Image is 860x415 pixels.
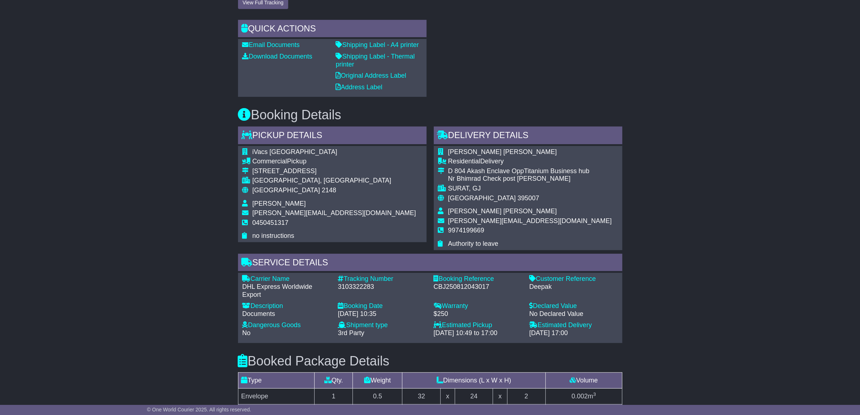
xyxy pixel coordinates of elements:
[322,187,336,194] span: 2148
[507,389,545,405] td: 2
[448,208,557,215] span: [PERSON_NAME] [PERSON_NAME]
[448,185,612,193] div: SURAT, GJ
[242,275,331,283] div: Carrier Name
[434,302,522,310] div: Warranty
[530,283,618,291] div: Deepak
[353,373,402,389] td: Weight
[434,127,622,146] div: Delivery Details
[448,227,484,234] span: 9974199669
[336,84,383,91] a: Address Label
[434,329,522,337] div: [DATE] 10:49 to 17:00
[402,373,545,389] td: Dimensions (L x W x H)
[252,232,294,239] span: no instructions
[448,217,612,224] span: [PERSON_NAME][EMAIL_ADDRESS][DOMAIN_NAME]
[238,254,622,273] div: Service Details
[336,41,419,48] a: Shipping Label - A4 printer
[530,275,618,283] div: Customer Reference
[530,310,618,318] div: No Declared Value
[434,310,522,318] div: $250
[252,158,416,166] div: Pickup
[441,389,455,405] td: x
[338,302,427,310] div: Booking Date
[238,389,315,405] td: Envelope
[315,373,353,389] td: Qty.
[238,108,622,122] h3: Booking Details
[242,283,331,299] div: DHL Express Worldwide Export
[434,283,522,291] div: CBJ250812043017
[493,389,507,405] td: x
[147,407,251,412] span: © One World Courier 2025. All rights reserved.
[434,321,522,329] div: Estimated Pickup
[336,53,415,68] a: Shipping Label - Thermal printer
[338,329,364,337] span: 3rd Party
[338,321,427,329] div: Shipment type
[530,329,618,337] div: [DATE] 17:00
[252,200,306,207] span: [PERSON_NAME]
[252,167,416,175] div: [STREET_ADDRESS]
[238,373,315,389] td: Type
[252,187,320,194] span: [GEOGRAPHIC_DATA]
[252,177,416,185] div: [GEOGRAPHIC_DATA], [GEOGRAPHIC_DATA]
[448,194,516,202] span: [GEOGRAPHIC_DATA]
[518,194,539,202] span: 395007
[242,310,331,318] div: Documents
[530,302,618,310] div: Declared Value
[252,209,416,217] span: [PERSON_NAME][EMAIL_ADDRESS][DOMAIN_NAME]
[238,354,622,368] h3: Booked Package Details
[338,283,427,291] div: 3103322283
[353,389,402,405] td: 0.5
[402,389,441,405] td: 32
[448,175,612,183] div: Nr Bhimrad Check post [PERSON_NAME]
[571,393,588,400] span: 0.002
[242,321,331,329] div: Dangerous Goods
[448,148,557,155] span: [PERSON_NAME] [PERSON_NAME]
[238,20,427,39] div: Quick Actions
[242,302,331,310] div: Description
[315,389,353,405] td: 1
[242,329,251,337] span: No
[338,275,427,283] div: Tracking Number
[338,310,427,318] div: [DATE] 10:35
[448,158,480,165] span: Residential
[545,373,622,389] td: Volume
[545,389,622,405] td: m
[448,167,612,175] div: D 804 Akash Enclave OppTitanium Business hub
[530,321,618,329] div: Estimated Delivery
[242,53,312,60] a: Download Documents
[448,158,612,166] div: Delivery
[336,72,406,79] a: Original Address Label
[242,41,300,48] a: Email Documents
[455,389,493,405] td: 24
[434,275,522,283] div: Booking Reference
[252,148,337,155] span: iVacs [GEOGRAPHIC_DATA]
[252,158,287,165] span: Commercial
[252,219,289,226] span: 0450451317
[593,392,596,397] sup: 3
[448,240,498,247] span: Authority to leave
[238,127,427,146] div: Pickup Details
